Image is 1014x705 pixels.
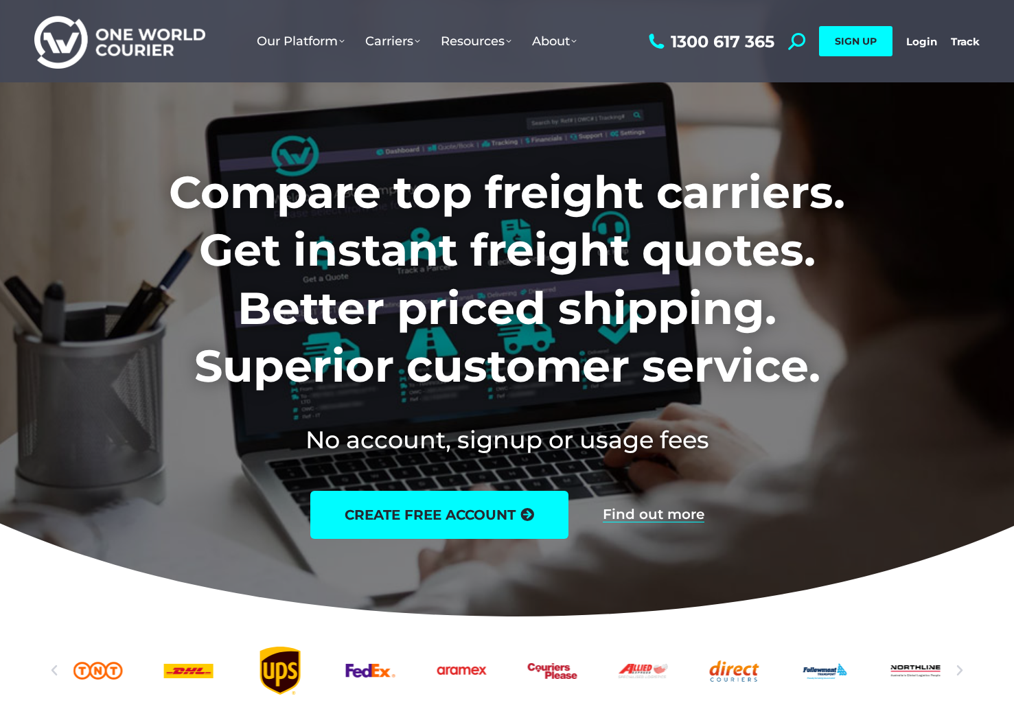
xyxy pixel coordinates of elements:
[891,647,941,695] a: Northline logo
[532,34,577,49] span: About
[346,647,395,695] a: FedEx logo
[819,26,892,56] a: SIGN UP
[34,14,205,69] img: One World Courier
[164,647,214,695] div: 3 / 25
[355,20,430,62] a: Carriers
[709,647,759,695] a: Direct Couriers logo
[78,423,936,456] h2: No account, signup or usage fees
[73,647,123,695] a: TNT logo Australian freight company
[522,20,587,62] a: About
[78,163,936,395] h1: Compare top freight carriers. Get instant freight quotes. Better priced shipping. Superior custom...
[906,35,937,48] a: Login
[891,647,941,695] div: 11 / 25
[645,33,774,50] a: 1300 617 365
[73,647,123,695] div: 2 / 25
[365,34,420,49] span: Carriers
[800,647,850,695] a: Followmont transoirt web logo
[619,647,668,695] div: 8 / 25
[255,647,304,695] a: UPS logo
[619,647,668,695] a: Allied Express logo
[800,647,850,695] div: 10 / 25
[246,20,355,62] a: Our Platform
[257,34,345,49] span: Our Platform
[437,647,486,695] a: Aramex_logo
[527,647,577,695] div: 7 / 25
[603,507,704,522] a: Find out more
[441,34,511,49] span: Resources
[164,647,214,695] a: DHl logo
[835,35,877,47] span: SIGN UP
[709,647,759,695] div: 9 / 25
[430,20,522,62] a: Resources
[346,647,395,695] div: 5 / 25
[255,647,304,695] div: 4 / 25
[951,35,980,48] a: Track
[527,647,577,695] a: Couriers Please logo
[310,491,568,539] a: create free account
[437,647,486,695] div: 6 / 25
[73,647,941,695] div: Slides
